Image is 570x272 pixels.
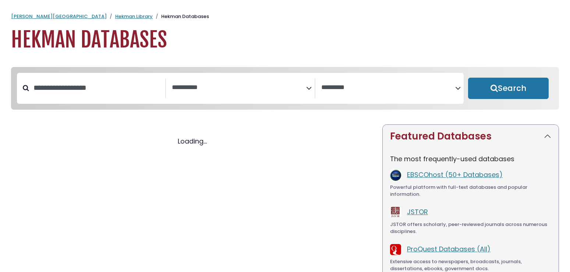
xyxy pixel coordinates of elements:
[11,13,107,20] a: [PERSON_NAME][GEOGRAPHIC_DATA]
[407,244,491,254] a: ProQuest Databases (All)
[29,82,165,94] input: Search database by title or keyword
[11,136,373,146] div: Loading...
[11,28,559,52] h1: Hekman Databases
[383,125,559,148] button: Featured Databases
[390,154,551,164] p: The most frequently-used databases
[407,170,503,179] a: EBSCOhost (50+ Databases)
[115,13,153,20] a: Hekman Library
[11,13,559,20] nav: breadcrumb
[153,13,209,20] li: Hekman Databases
[468,78,549,99] button: Submit for Search Results
[407,207,428,216] a: JSTOR
[11,67,559,110] nav: Search filters
[172,84,306,92] textarea: Search
[390,184,551,198] div: Powerful platform with full-text databases and popular information.
[390,221,551,235] div: JSTOR offers scholarly, peer-reviewed journals across numerous disciplines.
[321,84,455,92] textarea: Search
